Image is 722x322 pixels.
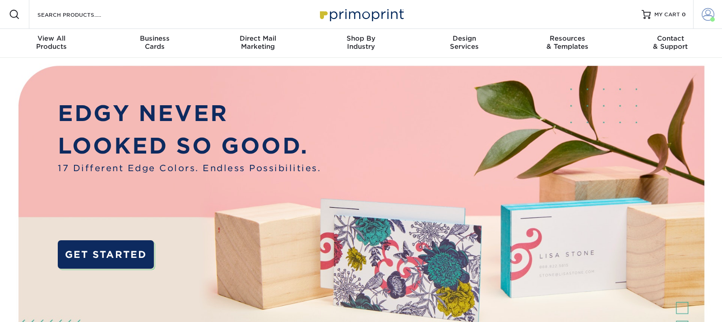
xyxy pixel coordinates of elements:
p: LOOKED SO GOOD. [58,130,321,162]
div: Cards [103,34,207,51]
span: Shop By [310,34,413,42]
a: BusinessCards [103,29,207,58]
a: Contact& Support [619,29,722,58]
a: Resources& Templates [516,29,619,58]
a: GET STARTED [58,240,154,269]
a: Direct MailMarketing [206,29,310,58]
span: 17 Different Edge Colors. Endless Possibilities. [58,162,321,175]
span: Contact [619,34,722,42]
div: & Support [619,34,722,51]
span: MY CART [654,11,680,19]
span: Business [103,34,207,42]
span: 0 [682,11,686,18]
div: Marketing [206,34,310,51]
p: EDGY NEVER [58,97,321,130]
span: Resources [516,34,619,42]
div: Services [412,34,516,51]
img: Primoprint [316,5,406,24]
a: Shop ByIndustry [310,29,413,58]
input: SEARCH PRODUCTS..... [37,9,125,20]
a: DesignServices [412,29,516,58]
div: Industry [310,34,413,51]
div: & Templates [516,34,619,51]
span: Direct Mail [206,34,310,42]
span: Design [412,34,516,42]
